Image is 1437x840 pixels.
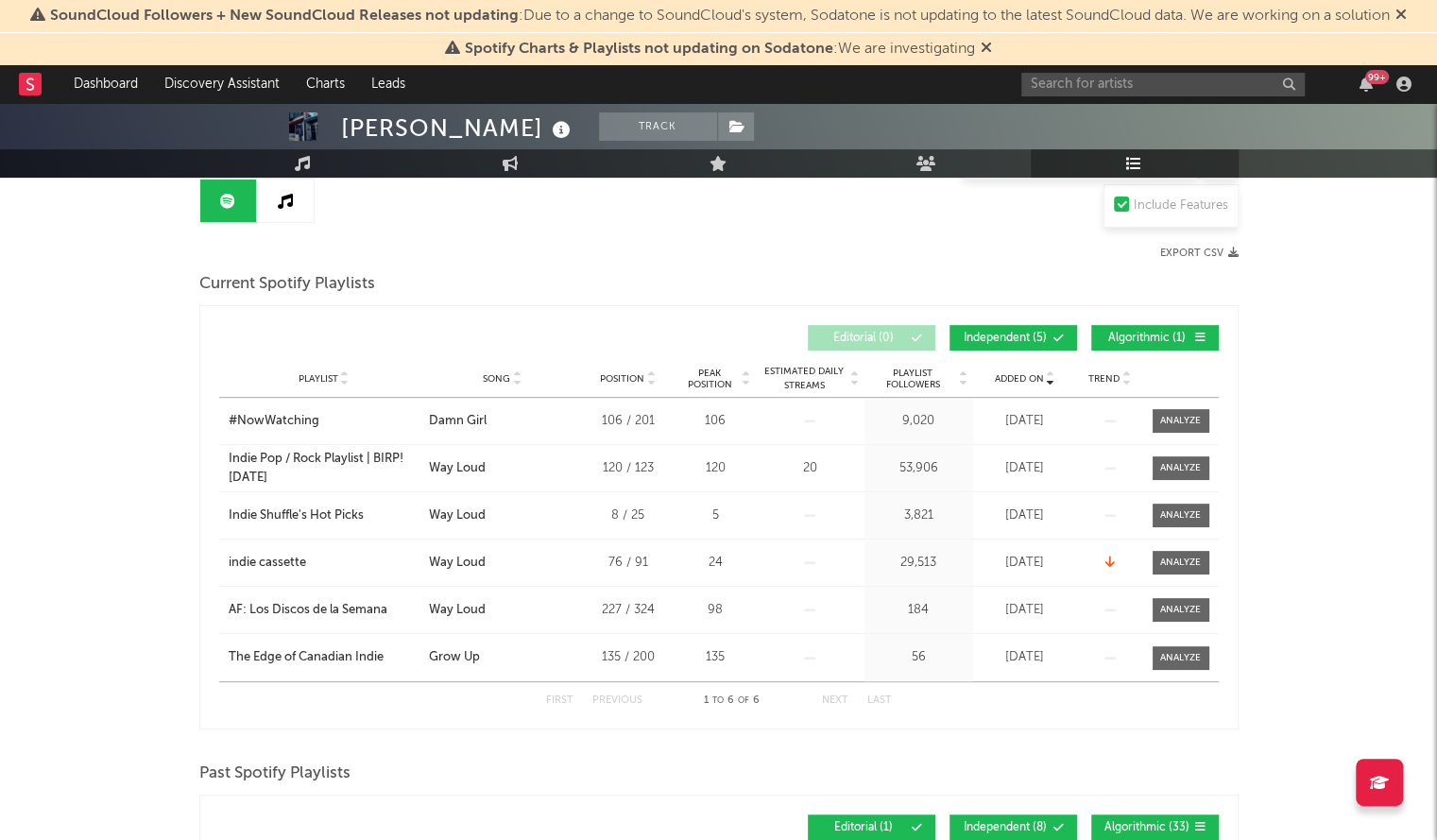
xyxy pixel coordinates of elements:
button: Algorithmic(33) [1091,814,1219,840]
div: 135 / 200 [586,648,671,667]
button: Editorial(0) [808,325,935,351]
span: : We are investigating [465,42,975,57]
a: Indie Pop / Rock Playlist | BIRP! [DATE] [229,450,419,487]
span: Algorithmic ( 1 ) [1103,333,1190,344]
div: [DATE] [978,459,1072,478]
div: 20 [761,459,860,478]
div: Indie Shuffle's Hot Picks [229,506,364,525]
div: 106 [680,412,751,431]
div: indie cassette [229,554,306,573]
span: SoundCloud Followers + New SoundCloud Releases not updating [50,9,519,24]
div: Way Loud [429,506,486,525]
a: Discovery Assistant [151,65,293,103]
div: 1 6 6 [680,690,784,712]
a: Dashboard [60,65,151,103]
button: Editorial(1) [808,814,935,840]
a: The Edge of Canadian Indie [229,648,419,667]
a: AF: Los Discos de la Semana [229,601,419,620]
div: Grow Up [429,648,480,667]
span: Estimated Daily Streams [761,365,848,393]
a: #NowWatching [229,412,419,431]
div: The Edge of Canadian Indie [229,648,384,667]
span: Peak Position [680,368,740,390]
button: Previous [592,695,642,706]
div: 98 [680,601,751,620]
div: Way Loud [429,554,486,573]
span: Past Spotify Playlists [199,763,351,785]
div: #NowWatching [229,412,319,431]
span: Algorithmic ( 33 ) [1103,822,1190,833]
div: 106 / 201 [586,412,671,431]
div: 29,513 [869,554,968,573]
span: Playlist Followers [869,368,957,390]
div: 99 + [1365,70,1389,84]
span: Playlist [299,373,338,385]
div: 227 / 324 [586,601,671,620]
span: Editorial ( 1 ) [820,822,907,833]
span: Spotify Charts & Playlists not updating on Sodatone [465,42,833,57]
button: Last [867,695,892,706]
span: to [712,696,724,705]
div: [DATE] [978,648,1072,667]
button: First [546,695,573,706]
span: of [738,696,749,705]
span: Independent ( 8 ) [962,822,1049,833]
div: Include Features [1134,195,1228,217]
div: 120 / 123 [586,459,671,478]
span: Added On [995,373,1044,385]
div: Damn Girl [429,412,487,431]
div: [DATE] [978,601,1072,620]
div: [DATE] [978,554,1072,573]
div: 135 [680,648,751,667]
a: Indie Shuffle's Hot Picks [229,506,419,525]
div: Way Loud [429,459,486,478]
span: Trend [1088,373,1120,385]
div: 56 [869,648,968,667]
div: Way Loud [429,601,486,620]
button: Independent(5) [949,325,1077,351]
div: 120 [680,459,751,478]
div: 8 / 25 [586,506,671,525]
div: 3,821 [869,506,968,525]
div: 53,906 [869,459,968,478]
div: 5 [680,506,751,525]
div: 76 / 91 [586,554,671,573]
button: Next [822,695,848,706]
button: 99+ [1360,77,1373,92]
div: 9,020 [869,412,968,431]
a: Charts [293,65,358,103]
button: Independent(8) [949,814,1077,840]
div: [DATE] [978,412,1072,431]
span: Position [600,373,644,385]
span: Dismiss [1395,9,1407,24]
button: Track [599,112,717,141]
a: Leads [358,65,419,103]
button: Export CSV [1160,248,1239,259]
span: Song [483,373,510,385]
input: Search for artists [1021,73,1305,96]
span: Editorial ( 0 ) [820,333,907,344]
div: [PERSON_NAME] [341,112,575,144]
span: : Due to a change to SoundCloud's system, Sodatone is not updating to the latest SoundCloud data.... [50,9,1390,24]
div: [DATE] [978,506,1072,525]
span: Current Spotify Playlists [199,273,375,296]
span: Dismiss [981,42,992,57]
span: Independent ( 5 ) [962,333,1049,344]
button: Algorithmic(1) [1091,325,1219,351]
div: AF: Los Discos de la Semana [229,601,387,620]
div: 184 [869,601,968,620]
div: 24 [680,554,751,573]
a: indie cassette [229,554,419,573]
